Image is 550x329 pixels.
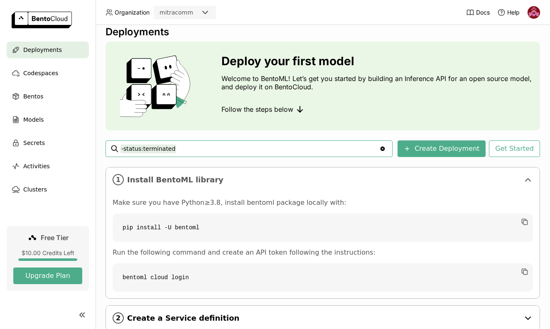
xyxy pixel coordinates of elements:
a: Clusters [7,181,89,198]
div: $10.00 Credits Left [13,249,82,257]
img: cover onboarding [112,55,201,117]
span: Docs [476,9,490,16]
span: Help [507,9,520,16]
span: Organization [115,9,150,16]
a: Deployments [7,42,89,58]
span: Activities [23,161,50,171]
button: Create Deployment [398,140,486,157]
code: pip install -U bentoml [113,214,533,242]
p: Make sure you have Python≥3.8, install bentoml package locally with: [113,199,533,207]
a: Secrets [7,135,89,151]
h3: Deploy your first model [221,54,533,68]
span: Install BentoML library [127,175,520,184]
p: Run the following command and create an API token following the instructions: [113,248,533,257]
a: Activities [7,158,89,174]
span: Free Tier [41,233,69,242]
span: Create a Service definition [127,314,520,323]
div: Deployments [106,26,540,38]
a: Bentos [7,88,89,105]
svg: Clear value [379,145,386,152]
a: Codespaces [7,65,89,81]
span: Models [23,115,44,125]
input: Selected mitracomm. [194,9,195,17]
code: bentoml cloud login [113,263,533,292]
div: mitracomm [160,8,193,17]
input: Search [120,142,379,155]
span: Codespaces [23,68,58,78]
a: Docs [466,8,490,17]
span: Deployments [23,45,62,55]
a: Models [7,111,89,128]
img: Ahyat data [528,6,540,19]
span: Bentos [23,91,43,101]
p: Welcome to BentoML! Let’s get you started by building an Inference API for an open source model, ... [221,74,533,91]
a: Free Tier$10.00 Credits LeftUpgrade Plan [7,226,89,291]
button: Upgrade Plan [13,268,82,284]
span: Secrets [23,138,45,148]
i: 2 [113,312,124,324]
img: logo [12,12,72,28]
span: Clusters [23,184,47,194]
button: Get Started [489,140,540,157]
div: 1Install BentoML library [106,167,540,192]
i: 1 [113,174,124,185]
span: Follow the steps below [221,105,293,113]
div: Help [497,8,520,17]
